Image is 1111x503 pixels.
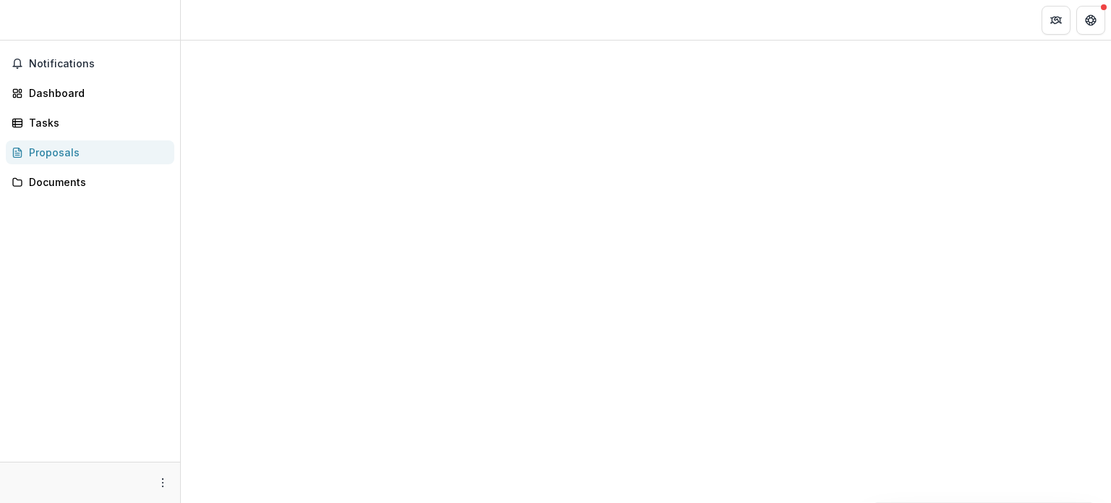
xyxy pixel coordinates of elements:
button: Get Help [1076,6,1105,35]
div: Dashboard [29,85,163,101]
div: Tasks [29,115,163,130]
div: Proposals [29,145,163,160]
a: Dashboard [6,81,174,105]
a: Tasks [6,111,174,135]
a: Documents [6,170,174,194]
button: More [154,474,171,491]
button: Notifications [6,52,174,75]
span: Notifications [29,58,169,70]
div: Documents [29,174,163,190]
a: Proposals [6,140,174,164]
button: Partners [1042,6,1070,35]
